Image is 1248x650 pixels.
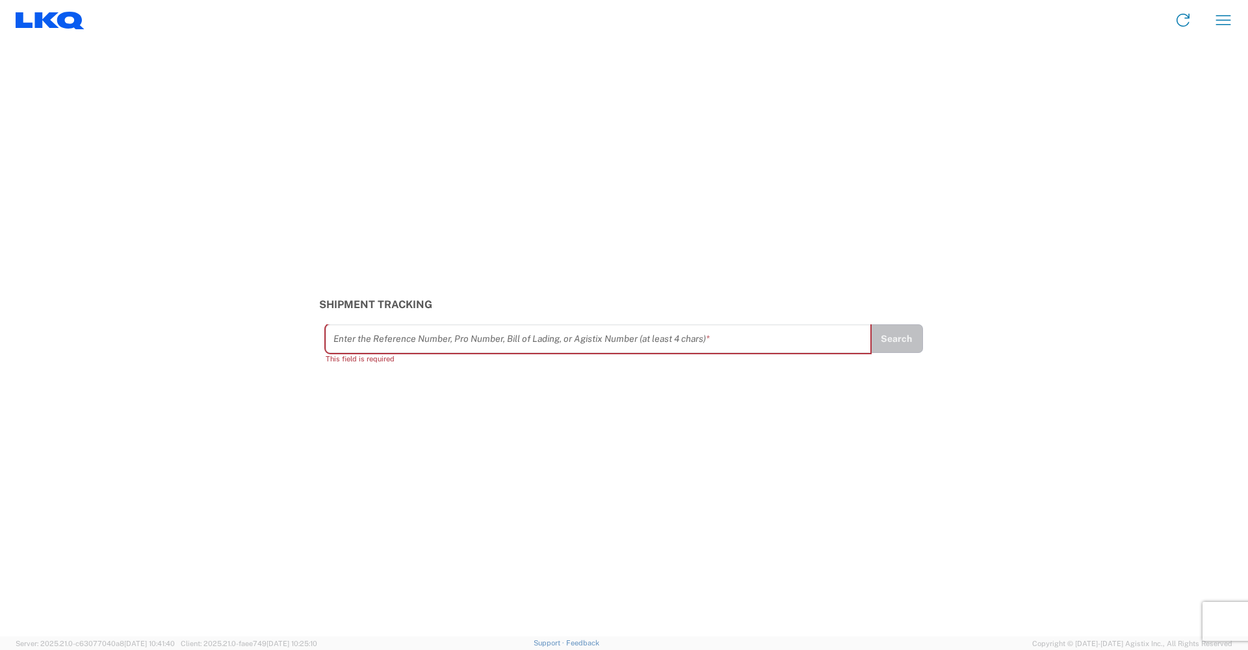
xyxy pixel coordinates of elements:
div: This field is required [326,353,870,365]
span: Server: 2025.21.0-c63077040a8 [16,640,175,647]
span: Client: 2025.21.0-faee749 [181,640,317,647]
span: [DATE] 10:41:40 [124,640,175,647]
span: [DATE] 10:25:10 [266,640,317,647]
span: Copyright © [DATE]-[DATE] Agistix Inc., All Rights Reserved [1032,638,1232,649]
a: Support [534,639,566,647]
h3: Shipment Tracking [319,298,929,311]
a: Feedback [566,639,599,647]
